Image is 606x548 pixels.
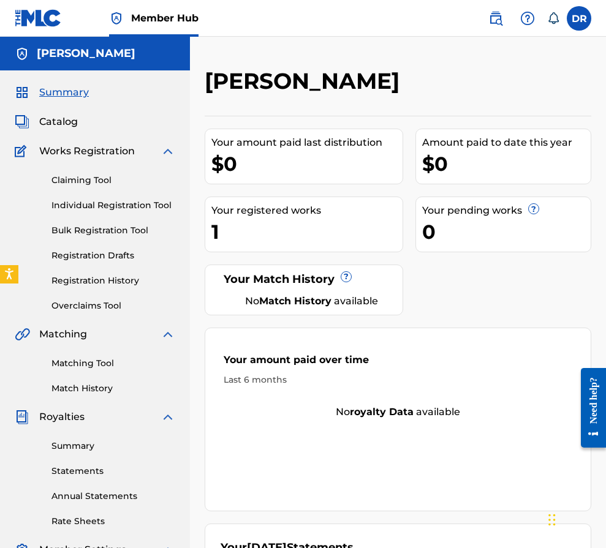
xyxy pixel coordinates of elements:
[236,294,387,309] div: No available
[161,327,175,342] img: expand
[39,85,89,100] span: Summary
[39,144,135,159] span: Works Registration
[51,274,175,287] a: Registration History
[422,135,591,150] div: Amount paid to date this year
[224,353,572,373] div: Your amount paid over time
[109,11,124,26] img: Top Rightsholder
[131,11,199,25] span: Member Hub
[422,203,591,218] div: Your pending works
[572,358,606,459] iframe: Resource Center
[350,406,414,418] strong: royalty data
[51,299,175,312] a: Overclaims Tool
[211,150,403,178] div: $0
[15,144,31,159] img: Works Registration
[548,501,556,538] div: Drag
[205,405,591,419] div: No available
[39,410,85,424] span: Royalties
[211,135,403,150] div: Your amount paid last distribution
[51,382,175,395] a: Match History
[567,6,591,31] div: User Menu
[15,327,30,342] img: Matching
[15,85,89,100] a: SummarySummary
[51,174,175,187] a: Claiming Tool
[15,410,29,424] img: Royalties
[51,490,175,503] a: Annual Statements
[51,440,175,452] a: Summary
[15,47,29,61] img: Accounts
[161,144,175,159] img: expand
[211,203,403,218] div: Your registered works
[51,357,175,370] a: Matching Tool
[529,204,539,214] span: ?
[51,515,175,528] a: Rate Sheets
[51,224,175,237] a: Bulk Registration Tool
[51,249,175,262] a: Registration Drafts
[39,327,87,342] span: Matching
[205,67,406,95] h2: [PERSON_NAME]
[161,410,175,424] img: expand
[483,6,508,31] a: Public Search
[515,6,540,31] div: Help
[15,85,29,100] img: Summary
[51,199,175,212] a: Individual Registration Tool
[39,114,78,129] span: Catalog
[341,272,351,282] span: ?
[547,12,559,24] div: Notifications
[211,218,403,246] div: 1
[15,9,62,27] img: MLC Logo
[15,114,29,129] img: Catalog
[259,295,331,307] strong: Match History
[520,11,535,26] img: help
[37,47,135,61] h5: Deshawn Robinson
[545,489,606,548] iframe: Chat Widget
[15,114,78,129] a: CatalogCatalog
[422,218,591,246] div: 0
[488,11,503,26] img: search
[221,271,387,288] div: Your Match History
[51,465,175,478] a: Statements
[224,373,572,386] div: Last 6 months
[422,150,591,178] div: $0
